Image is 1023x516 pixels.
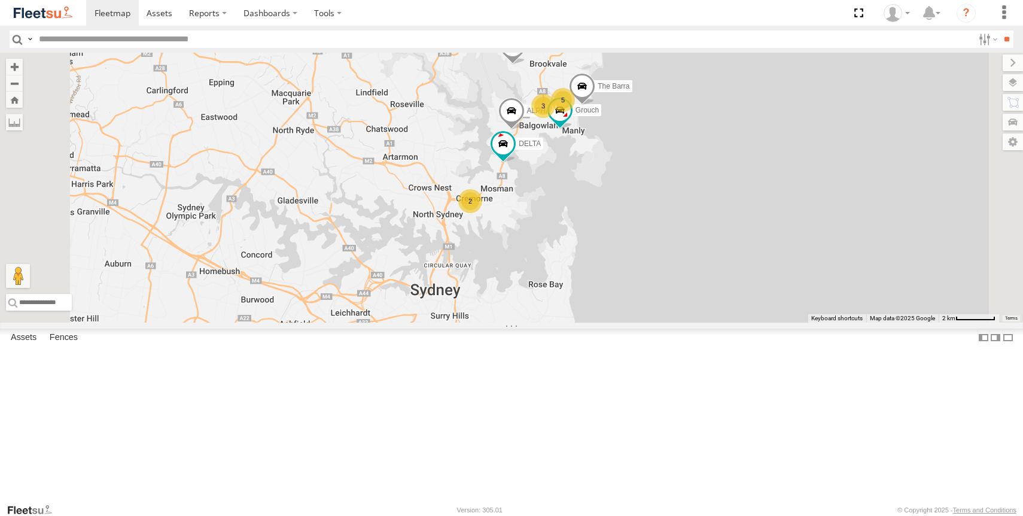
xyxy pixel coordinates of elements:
span: Map data ©2025 Google [870,315,935,321]
label: Search Query [25,31,35,48]
span: ALPHA [527,106,550,114]
label: Measure [6,114,23,130]
span: The Barra [598,82,629,90]
button: Zoom out [6,75,23,92]
span: Grouch [576,106,599,114]
label: Assets [5,329,42,346]
button: Zoom Home [6,92,23,108]
img: fleetsu-logo-horizontal.svg [12,5,74,21]
button: Zoom in [6,59,23,75]
div: Version: 305.01 [457,506,503,514]
div: Katy Horvath [879,4,914,22]
label: Dock Summary Table to the Right [989,329,1001,346]
a: Visit our Website [7,504,62,516]
a: Terms [1005,316,1018,321]
label: Hide Summary Table [1002,329,1014,346]
label: Map Settings [1003,133,1023,150]
div: 5 [551,88,575,112]
label: Dock Summary Table to the Left [978,329,989,346]
div: 2 [458,189,482,213]
button: Keyboard shortcuts [811,314,863,323]
a: Terms and Conditions [953,506,1016,514]
label: Fences [44,329,84,346]
i: ? [957,4,976,23]
div: © Copyright 2025 - [897,506,1016,514]
div: 3 [531,94,555,118]
button: Map scale: 2 km per 63 pixels [939,314,999,323]
span: DELTA [519,139,541,148]
label: Search Filter Options [974,31,1000,48]
span: 2 km [942,315,955,321]
button: Drag Pegman onto the map to open Street View [6,264,30,288]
